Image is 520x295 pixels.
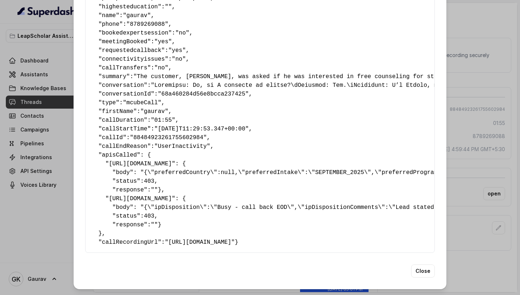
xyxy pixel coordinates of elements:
[123,100,161,106] span: "mcubeCall"
[102,143,147,150] span: callEndReason
[144,178,154,185] span: 403
[102,108,133,115] span: firstName
[175,30,189,36] span: "no"
[126,21,168,28] span: "8789269088"
[102,100,116,106] span: type
[102,4,158,10] span: highesteducation
[154,65,168,71] span: "no"
[102,21,119,28] span: phone
[116,222,144,228] span: response
[151,187,158,193] span: ""
[102,65,147,71] span: callTransfers
[411,264,435,278] button: Close
[102,152,137,158] span: apisCalled
[102,239,158,246] span: callRecordingUrl
[102,117,144,124] span: callDuration
[158,91,249,97] span: "68a460284d56e8bcca237425"
[102,82,144,89] span: conversation
[168,47,186,54] span: "yes"
[144,213,154,219] span: 403
[102,73,126,80] span: summary
[116,178,137,185] span: status
[140,108,168,115] span: "gaurav"
[154,126,249,132] span: "[DATE]T11:29:53.347+00:00"
[102,91,151,97] span: conversationId
[116,187,144,193] span: response
[151,222,158,228] span: ""
[109,195,172,202] span: [URL][DOMAIN_NAME]
[109,161,172,167] span: [URL][DOMAIN_NAME]
[102,12,116,19] span: name
[172,56,186,62] span: "no"
[102,30,168,36] span: bookedexpertsession
[102,47,161,54] span: requestedcallback
[154,39,172,45] span: "yes"
[123,12,151,19] span: "gaurav"
[165,4,172,10] span: ""
[151,117,175,124] span: "01:55"
[102,39,147,45] span: meetingBooked
[165,239,235,246] span: "[URL][DOMAIN_NAME]"
[116,213,137,219] span: status
[102,126,147,132] span: callStartTime
[130,134,207,141] span: "88484923261755602984"
[154,143,210,150] span: "UserInactivity"
[102,56,165,62] span: connectivityissues
[102,134,123,141] span: callId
